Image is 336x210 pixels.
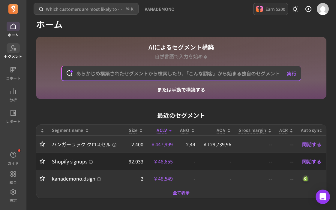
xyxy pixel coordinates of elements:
[279,175,294,182] p: --
[52,127,121,133] div: Segment name
[157,86,205,93] a: または手動で構築する
[173,190,190,196] a: 全て表示
[129,127,137,133] span: Size
[238,175,272,182] p: --
[302,141,321,148] span: 同期する
[265,6,285,12] p: Earn $200
[46,6,124,12] p: Which customers are most likely to buy again soon?
[202,175,231,182] p: -
[10,97,17,102] p: 分析
[129,141,143,148] p: 2,400
[151,141,173,148] p: ￥447,999
[52,141,117,148] span: ハンガーラック クロスセル
[151,158,173,165] p: ￥48,655
[180,141,195,148] p: 2.44
[180,175,195,182] p: -
[7,149,20,167] button: ガイド
[238,127,266,133] p: Gross margin
[52,175,101,182] span: kanademono.dsign
[4,54,22,59] p: セグメント
[217,127,225,133] p: AOV
[52,158,121,165] a: Shopify signups
[151,175,173,182] p: ￥48,549
[10,198,17,203] p: 設定
[34,3,139,15] button: Which customers are most likely to buy again soon?⌘+K
[141,4,178,14] button: KANADEMONO
[52,175,121,182] a: kanademono.dsign
[71,66,291,81] input: あらかじめ構築されたセグメントから検索したり、「こんな顧客」から始まる独自のセグメントを作成することもできます。
[148,43,214,51] h1: AIによるセグメント構築
[302,158,321,165] span: 同期する
[8,161,19,166] p: ガイド
[8,32,19,37] p: ホーム
[302,175,309,182] img: shopify_customer_tag
[52,141,121,148] a: ハンガーラック クロスセル
[180,158,195,165] p: -
[52,158,93,165] span: Shopify signups
[40,158,45,164] button: Toggle favorite
[157,127,167,133] span: ACLV
[6,76,20,81] p: コホート
[284,67,299,79] button: 実行
[36,111,326,120] p: 最近のセグメント
[6,119,20,124] p: レポート
[126,5,129,13] kbd: ⌘
[301,139,322,149] button: 同期する
[202,141,231,148] p: ￥129,739.96
[238,141,272,148] p: --
[289,3,301,15] button: Toggle dark mode
[279,141,294,148] p: --
[126,6,133,12] span: +
[301,174,310,183] button: shopify_customer_tag
[180,127,189,133] span: ANO
[202,158,231,165] p: -
[129,158,143,165] p: 92,033
[148,53,214,60] p: 自然言語で入力を始める
[145,6,175,12] span: KANADEMONO
[40,175,45,181] button: Toggle favorite
[279,158,294,165] p: --
[301,127,322,133] div: Auto sync
[36,19,326,29] h1: ホーム
[10,180,17,185] p: 統合
[316,190,330,204] div: Open Intercom Messenger
[40,141,45,147] button: Toggle favorite
[301,157,322,166] button: 同期する
[131,7,133,12] kbd: K
[317,3,329,15] img: avatar
[253,3,288,15] button: Earn $200
[279,127,288,133] p: ACR
[238,158,272,165] p: --
[129,175,143,182] p: 2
